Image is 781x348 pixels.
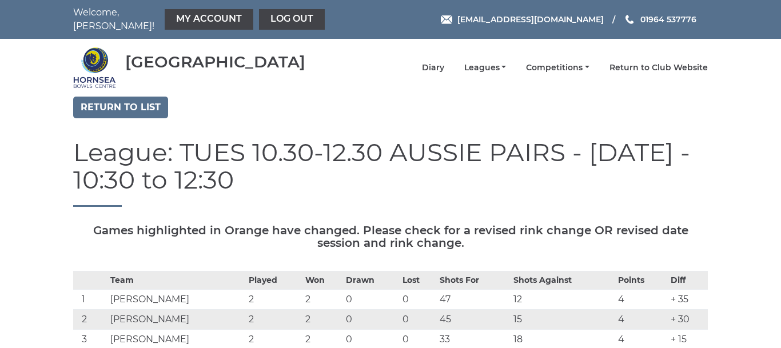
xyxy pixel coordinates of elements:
[73,46,116,89] img: Hornsea Bowls Centre
[343,289,399,309] td: 0
[73,97,168,118] a: Return to list
[615,271,668,289] th: Points
[302,271,344,289] th: Won
[107,271,246,289] th: Team
[511,309,615,329] td: 15
[615,289,668,309] td: 4
[526,62,589,73] a: Competitions
[437,271,511,289] th: Shots For
[73,309,107,329] td: 2
[400,309,437,329] td: 0
[625,15,633,24] img: Phone us
[246,271,302,289] th: Played
[73,138,708,207] h1: League: TUES 10.30-12.30 AUSSIE PAIRS - [DATE] - 10:30 to 12:30
[107,289,246,309] td: [PERSON_NAME]
[246,289,302,309] td: 2
[259,9,325,30] a: Log out
[302,289,344,309] td: 2
[125,53,305,71] div: [GEOGRAPHIC_DATA]
[640,14,696,25] span: 01964 537776
[107,309,246,329] td: [PERSON_NAME]
[441,15,452,24] img: Email
[668,309,708,329] td: + 30
[343,309,399,329] td: 0
[457,14,604,25] span: [EMAIL_ADDRESS][DOMAIN_NAME]
[437,309,511,329] td: 45
[246,309,302,329] td: 2
[400,271,437,289] th: Lost
[400,289,437,309] td: 0
[609,62,708,73] a: Return to Club Website
[422,62,444,73] a: Diary
[437,289,511,309] td: 47
[343,271,399,289] th: Drawn
[441,13,604,26] a: Email [EMAIL_ADDRESS][DOMAIN_NAME]
[615,309,668,329] td: 4
[165,9,253,30] a: My Account
[668,271,708,289] th: Diff
[73,289,107,309] td: 1
[73,6,328,33] nav: Welcome, [PERSON_NAME]!
[464,62,507,73] a: Leagues
[511,271,615,289] th: Shots Against
[73,224,708,249] h5: Games highlighted in Orange have changed. Please check for a revised rink change OR revised date ...
[668,289,708,309] td: + 35
[302,309,344,329] td: 2
[511,289,615,309] td: 12
[624,13,696,26] a: Phone us 01964 537776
